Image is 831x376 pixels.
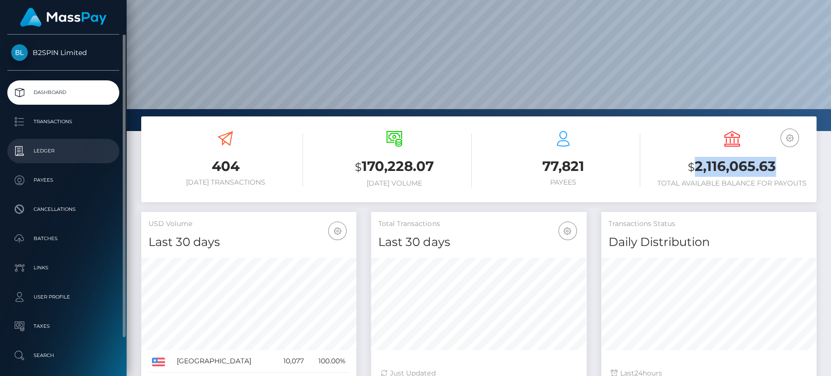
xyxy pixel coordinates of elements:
td: 100.00% [307,350,349,373]
p: User Profile [11,290,115,304]
h3: 170,228.07 [317,157,472,177]
h4: Last 30 days [148,234,349,251]
h3: 404 [148,157,303,176]
p: Links [11,261,115,275]
h4: Daily Distribution [609,234,809,251]
h6: [DATE] Transactions [148,178,303,187]
h5: Total Transactions [378,219,579,229]
a: Ledger [7,139,119,163]
a: User Profile [7,285,119,309]
span: B2SPIN Limited [7,48,119,57]
img: US.png [152,357,165,366]
h6: Payees [486,178,641,187]
a: Cancellations [7,197,119,222]
p: Ledger [11,144,115,158]
p: Batches [11,231,115,246]
p: Search [11,348,115,363]
h5: USD Volume [148,219,349,229]
small: $ [688,160,695,174]
a: Payees [7,168,119,192]
h3: 2,116,065.63 [655,157,809,177]
a: Links [7,256,119,280]
a: Transactions [7,110,119,134]
td: 10,077 [274,350,307,373]
small: $ [355,160,362,174]
h6: Total Available Balance for Payouts [655,179,809,188]
p: Payees [11,173,115,188]
a: Dashboard [7,80,119,105]
img: MassPay Logo [20,8,107,27]
h5: Transactions Status [609,219,809,229]
h3: 77,821 [486,157,641,176]
p: Taxes [11,319,115,334]
img: B2SPIN Limited [11,44,28,61]
h6: [DATE] Volume [317,179,472,188]
a: Search [7,343,119,368]
p: Cancellations [11,202,115,217]
a: Batches [7,226,119,251]
h4: Last 30 days [378,234,579,251]
a: Taxes [7,314,119,338]
p: Dashboard [11,85,115,100]
p: Transactions [11,114,115,129]
td: [GEOGRAPHIC_DATA] [173,350,274,373]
